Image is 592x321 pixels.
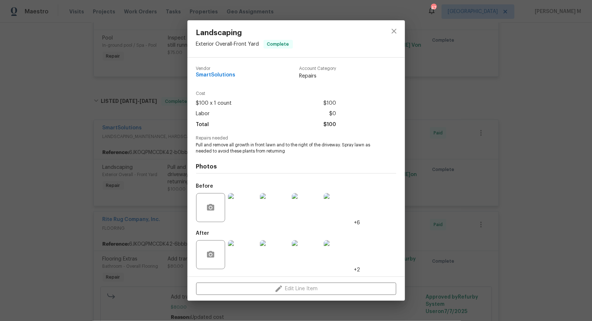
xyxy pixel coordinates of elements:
[299,66,336,71] span: Account Category
[431,4,436,12] div: 47
[354,219,360,226] span: +6
[299,72,336,80] span: Repairs
[196,29,293,37] span: Landscaping
[196,120,209,130] span: Total
[196,163,396,170] h4: Photos
[354,266,360,274] span: +2
[385,22,403,40] button: close
[196,142,376,154] span: Pull and remove all growth in front lawn and to the right of the driveway. Spray lawn as needed t...
[196,109,210,119] span: Labor
[196,72,236,78] span: SmartSolutions
[329,109,336,119] span: $0
[196,231,210,236] h5: After
[323,120,336,130] span: $100
[196,136,396,141] span: Repairs needed
[196,91,336,96] span: Cost
[323,98,336,109] span: $100
[196,184,214,189] h5: Before
[264,41,292,48] span: Complete
[196,42,259,47] span: Exterior Overall - Front Yard
[196,66,236,71] span: Vendor
[196,98,232,109] span: $100 x 1 count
